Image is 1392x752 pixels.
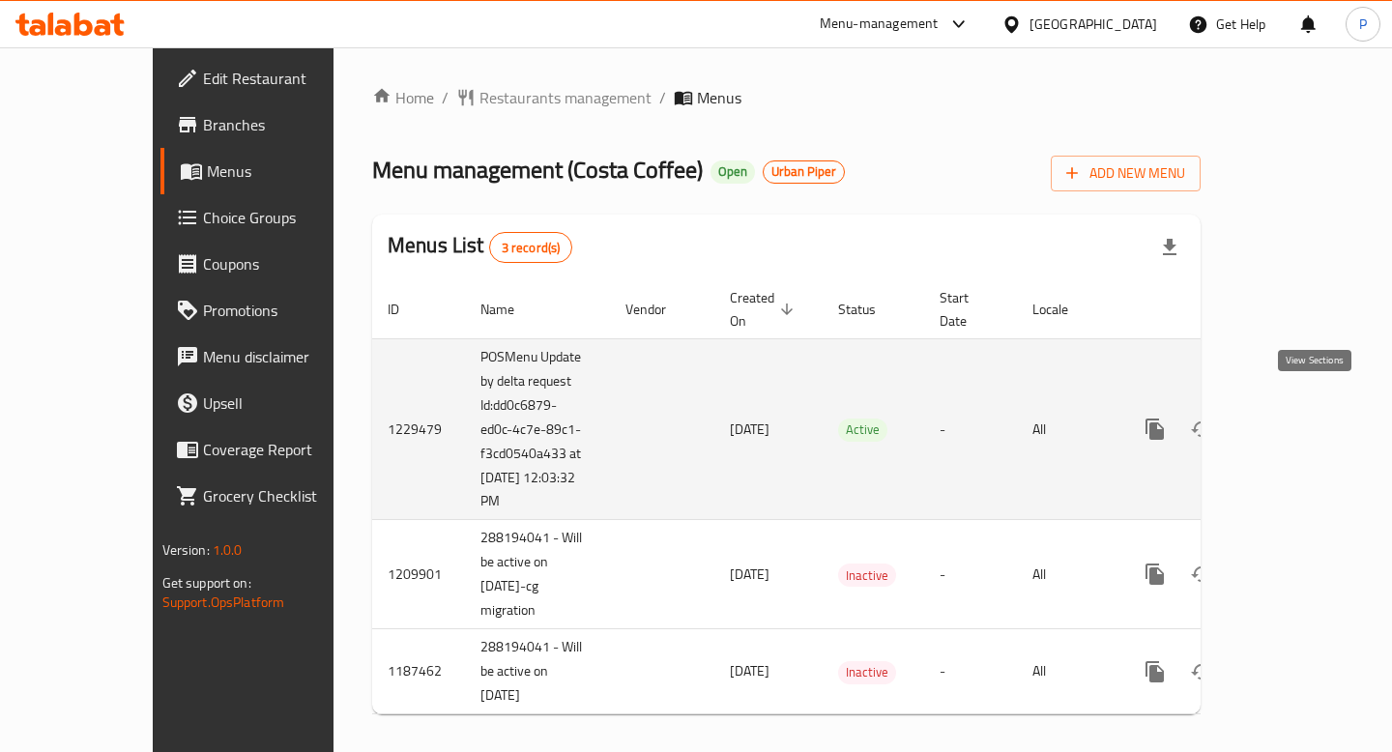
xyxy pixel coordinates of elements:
[160,241,385,287] a: Coupons
[820,13,939,36] div: Menu-management
[160,55,385,101] a: Edit Restaurant
[924,520,1017,629] td: -
[372,280,1333,715] table: enhanced table
[388,298,424,321] span: ID
[838,298,901,321] span: Status
[1178,406,1225,452] button: Change Status
[203,484,369,507] span: Grocery Checklist
[1032,298,1093,321] span: Locale
[1116,280,1333,339] th: Actions
[730,658,769,683] span: [DATE]
[162,570,251,595] span: Get support on:
[764,163,844,180] span: Urban Piper
[442,86,449,109] li: /
[1017,520,1116,629] td: All
[160,101,385,148] a: Branches
[697,86,741,109] span: Menus
[372,338,465,520] td: 1229479
[372,520,465,629] td: 1209901
[203,206,369,229] span: Choice Groups
[203,252,369,275] span: Coupons
[1051,156,1201,191] button: Add New Menu
[465,629,610,714] td: 288194041 - Will be active on [DATE]
[160,426,385,473] a: Coverage Report
[203,391,369,415] span: Upsell
[160,148,385,194] a: Menus
[160,287,385,333] a: Promotions
[203,67,369,90] span: Edit Restaurant
[730,562,769,587] span: [DATE]
[162,590,285,615] a: Support.OpsPlatform
[1178,551,1225,597] button: Change Status
[388,231,572,263] h2: Menus List
[162,537,210,563] span: Version:
[1066,161,1185,186] span: Add New Menu
[372,148,703,191] span: Menu management ( Costa Coffee )
[838,661,896,683] span: Inactive
[160,333,385,380] a: Menu disclaimer
[710,163,755,180] span: Open
[838,419,887,441] span: Active
[479,86,652,109] span: Restaurants management
[710,160,755,184] div: Open
[203,438,369,461] span: Coverage Report
[659,86,666,109] li: /
[924,629,1017,714] td: -
[1029,14,1157,35] div: [GEOGRAPHIC_DATA]
[207,159,369,183] span: Menus
[203,113,369,136] span: Branches
[838,564,896,587] div: Inactive
[203,345,369,368] span: Menu disclaimer
[838,419,887,442] div: Active
[203,299,369,322] span: Promotions
[1017,338,1116,520] td: All
[1178,649,1225,695] button: Change Status
[1146,224,1193,271] div: Export file
[1132,551,1178,597] button: more
[480,298,539,321] span: Name
[838,661,896,684] div: Inactive
[465,520,610,629] td: 288194041 - Will be active on [DATE]-cg migration
[372,86,434,109] a: Home
[730,417,769,442] span: [DATE]
[1132,649,1178,695] button: more
[372,86,1201,109] nav: breadcrumb
[625,298,691,321] span: Vendor
[372,629,465,714] td: 1187462
[213,537,243,563] span: 1.0.0
[1017,629,1116,714] td: All
[730,286,799,333] span: Created On
[160,194,385,241] a: Choice Groups
[838,564,896,587] span: Inactive
[940,286,994,333] span: Start Date
[456,86,652,109] a: Restaurants management
[1132,406,1178,452] button: more
[160,380,385,426] a: Upsell
[1359,14,1367,35] span: P
[489,232,573,263] div: Total records count
[924,338,1017,520] td: -
[490,239,572,257] span: 3 record(s)
[465,338,610,520] td: POSMenu Update by delta request Id:dd0c6879-ed0c-4c7e-89c1-f3cd0540a433 at [DATE] 12:03:32 PM
[160,473,385,519] a: Grocery Checklist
